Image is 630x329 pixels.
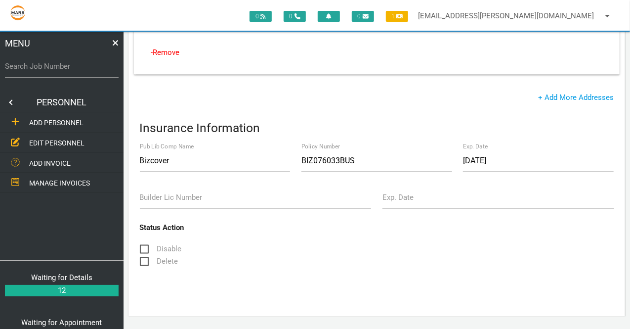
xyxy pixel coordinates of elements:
span: Delete [140,256,178,268]
span: ADD INVOICE [29,159,71,167]
span: MANAGE INVOICES [29,179,90,187]
img: s3file [10,5,26,21]
a: Waiting for Details [31,273,92,282]
a: -Remove [151,48,179,57]
label: Exp. Date [463,142,488,151]
span: Disable [140,243,182,256]
b: Status Action [140,224,184,233]
a: + Add More Addresses [539,92,614,103]
label: Exp. Date [382,192,414,203]
label: Search Job Number [5,61,119,72]
a: Waiting for Appointment [22,318,102,327]
span: 0 [352,11,374,22]
span: 0 [284,11,306,22]
span: MENU [5,37,30,50]
span: 0 [250,11,272,22]
label: Builder Lic Number [140,192,203,203]
label: Pub Lib Comp Name [140,142,194,151]
a: PERSONNEL [20,93,104,112]
label: Policy Number [301,142,340,151]
span: ADD PERSONNEL [29,119,84,127]
h5: Insurance Information [140,121,291,135]
span: 1 [386,11,408,22]
a: 12 [5,285,119,296]
span: EDIT PERSONNEL [29,139,84,147]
